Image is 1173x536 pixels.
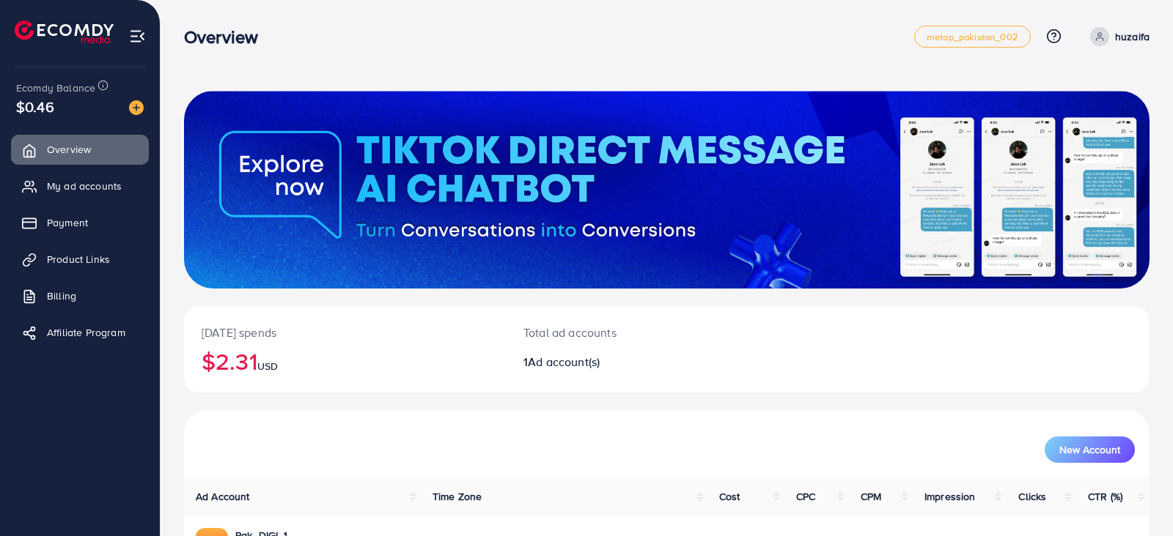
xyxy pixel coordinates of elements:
[528,354,600,370] span: Ad account(s)
[47,179,122,193] span: My ad accounts
[796,489,815,504] span: CPC
[47,325,125,340] span: Affiliate Program
[196,489,250,504] span: Ad Account
[927,32,1018,42] span: metap_pakistan_002
[16,81,95,95] span: Ecomdy Balance
[719,489,740,504] span: Cost
[11,245,149,274] a: Product Links
[523,355,729,369] h2: 1
[257,359,278,373] span: USD
[129,28,146,45] img: menu
[11,135,149,164] a: Overview
[47,289,76,303] span: Billing
[1088,489,1122,504] span: CTR (%)
[1018,489,1046,504] span: Clicks
[47,215,88,230] span: Payment
[11,208,149,237] a: Payment
[47,252,110,267] span: Product Links
[129,100,144,115] img: image
[861,489,881,504] span: CPM
[47,142,91,157] span: Overview
[523,324,729,341] p: Total ad accounts
[433,489,482,504] span: Time Zone
[1115,28,1150,45] p: huzaifa
[184,26,270,48] h3: Overview
[11,171,149,201] a: My ad accounts
[924,489,976,504] span: Impression
[914,26,1031,48] a: metap_pakistan_002
[11,318,149,347] a: Affiliate Program
[1059,444,1120,455] span: New Account
[1045,436,1135,463] button: New Account
[16,96,54,117] span: $0.46
[15,21,114,43] img: logo
[1084,27,1150,46] a: huzaifa
[202,347,488,375] h2: $2.31
[202,324,488,341] p: [DATE] spends
[11,281,149,310] a: Billing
